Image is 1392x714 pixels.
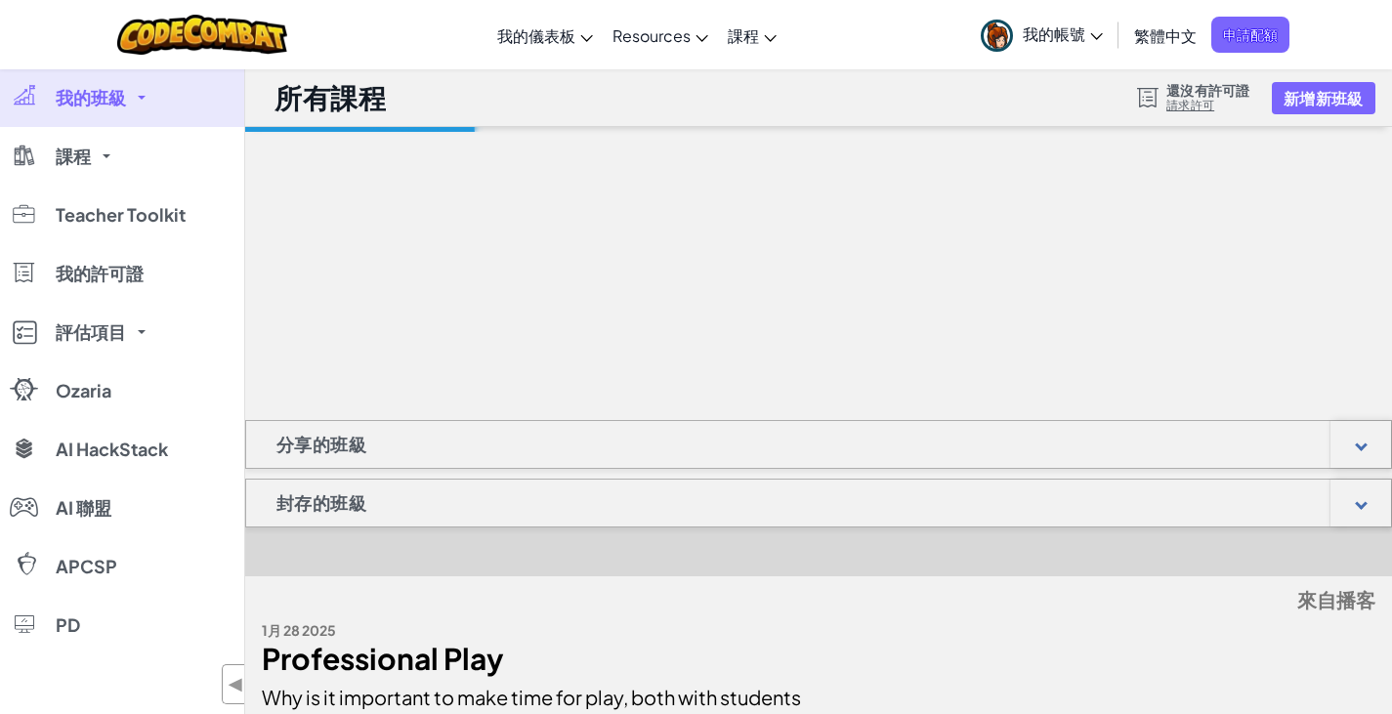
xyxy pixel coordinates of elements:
span: 評估項目 [56,323,126,341]
span: 還沒有許可證 [1166,82,1249,98]
span: 我的班級 [56,89,126,106]
h1: 分享的班級 [246,420,397,469]
span: AI 聯盟 [56,499,111,517]
a: 請求許可 [1166,98,1249,113]
span: Teacher Toolkit [56,206,186,224]
span: 課程 [728,25,759,46]
h1: 所有課程 [274,79,386,116]
img: CodeCombat logo [117,15,288,55]
img: avatar [981,20,1013,52]
span: ◀ [228,670,244,698]
a: 課程 [718,9,786,62]
span: 課程 [56,147,91,165]
span: AI HackStack [56,441,168,458]
a: 申請配額 [1211,17,1289,53]
h5: 來自播客 [262,586,1375,616]
a: 我的帳號 [971,4,1113,65]
a: 我的儀表板 [487,9,603,62]
div: Professional Play [262,645,804,673]
span: 我的帳號 [1023,23,1103,44]
span: 繁體中文 [1134,25,1197,46]
span: Ozaria [56,382,111,399]
span: 我的儀表板 [497,25,575,46]
span: 我的許可證 [56,265,144,282]
span: Resources [612,25,691,46]
button: 新增新班級 [1272,82,1374,114]
h1: 封存的班級 [246,479,397,527]
div: 1月 28 2025 [262,616,804,645]
a: Resources [603,9,718,62]
a: 繁體中文 [1124,9,1206,62]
